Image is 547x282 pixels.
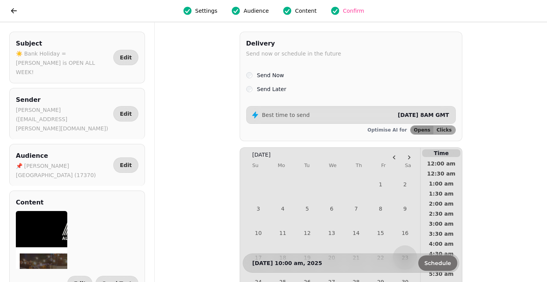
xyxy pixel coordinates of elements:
[295,245,319,270] button: Tuesday, August 19th, 2025
[421,229,462,239] button: 3:30 am
[421,239,462,249] button: 4:00 am
[319,245,344,270] button: Wednesday, August 20th, 2025
[246,196,271,221] button: Sunday, August 3rd, 2025
[271,245,295,270] button: Monday, August 18th, 2025
[16,95,110,105] h2: Sender
[304,159,310,172] th: Tuesday
[421,189,462,199] button: 1:30 am
[271,196,295,221] button: Monday, August 4th, 2025
[427,241,455,247] span: 4:00 am
[246,221,271,245] button: Sunday, August 10th, 2025
[421,269,462,279] button: 5:30 am
[421,209,462,219] button: 2:30 am
[421,179,462,189] button: 1:00 am
[427,181,455,186] span: 1:00 am
[16,105,110,133] p: [PERSON_NAME] ([EMAIL_ADDRESS][PERSON_NAME][DOMAIN_NAME])
[16,197,44,208] h2: Content
[329,159,337,172] th: Wednesday
[411,126,434,134] button: Opens
[421,219,462,229] button: 3:00 am
[113,50,138,65] button: Edit
[405,159,411,172] th: Saturday
[393,196,417,221] button: Saturday, August 9th, 2025
[427,211,455,216] span: 2:30 am
[381,159,386,172] th: Friday
[393,172,417,196] button: Saturday, August 2nd, 2025
[120,55,132,60] span: Edit
[421,249,462,259] button: 4:30 am
[427,191,455,196] span: 1:30 am
[368,221,393,245] button: Friday, August 15th, 2025
[427,171,455,176] span: 12:30 am
[398,112,449,118] span: [DATE] 8AM GMT
[368,127,407,133] p: Optimise AI for
[427,231,455,236] span: 3:30 am
[16,150,110,161] h2: Audience
[295,7,317,15] span: Content
[278,159,285,172] th: Monday
[388,151,401,164] button: Go to the Previous Month
[402,151,416,164] button: Go to the Next Month
[343,7,364,15] span: Confirm
[344,221,368,245] button: Thursday, August 14th, 2025
[436,128,452,132] span: Clicks
[344,196,368,221] button: Thursday, August 7th, 2025
[295,196,319,221] button: Tuesday, August 5th, 2025
[368,172,393,196] button: Friday, August 1st, 2025
[393,245,417,270] button: Saturday, August 23rd, 2025, selected
[195,7,217,15] span: Settings
[246,49,341,58] p: Send now or schedule in the future
[16,38,110,49] h2: Subject
[113,106,138,122] button: Edit
[257,71,284,80] label: Send Now
[16,49,110,77] p: ☀️ Bank Holiday = [PERSON_NAME] is OPEN ALL WEEK!
[113,157,138,173] button: Edit
[356,159,362,172] th: Thursday
[421,159,462,169] button: 12:00 am
[368,245,393,270] button: Friday, August 22nd, 2025
[319,221,344,245] button: Wednesday, August 13th, 2025
[427,161,455,166] span: 12:00 am
[257,84,286,94] label: Send Later
[319,196,344,221] button: Wednesday, August 6th, 2025
[393,221,417,245] button: Saturday, August 16th, 2025
[345,246,368,269] button: Today, Thursday, August 21st, 2025
[421,199,462,209] button: 2:00 am
[252,159,259,172] th: Sunday
[271,221,295,245] button: Monday, August 11th, 2025
[246,245,271,270] button: Sunday, August 17th, 2025
[427,201,455,206] span: 2:00 am
[252,151,271,159] span: [DATE]
[427,271,455,277] span: 5:30 am
[244,7,269,15] span: Audience
[246,38,341,49] h2: Delivery
[414,128,431,132] span: Opens
[422,149,460,157] p: Time
[427,221,455,226] span: 3:00 am
[418,255,457,271] button: Schedule
[368,196,393,221] button: Friday, August 8th, 2025
[433,126,455,134] button: Clicks
[295,221,319,245] button: Tuesday, August 12th, 2025
[262,111,310,119] p: Best time to send
[120,111,132,117] span: Edit
[252,259,322,267] p: [DATE] 10:00 am, 2025
[424,260,451,266] span: Schedule
[421,169,462,179] button: 12:30 am
[16,161,110,180] p: 📌 [PERSON_NAME] [GEOGRAPHIC_DATA] (17370)
[6,3,22,19] button: go back
[427,251,455,257] span: 4:30 am
[120,162,132,168] span: Edit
